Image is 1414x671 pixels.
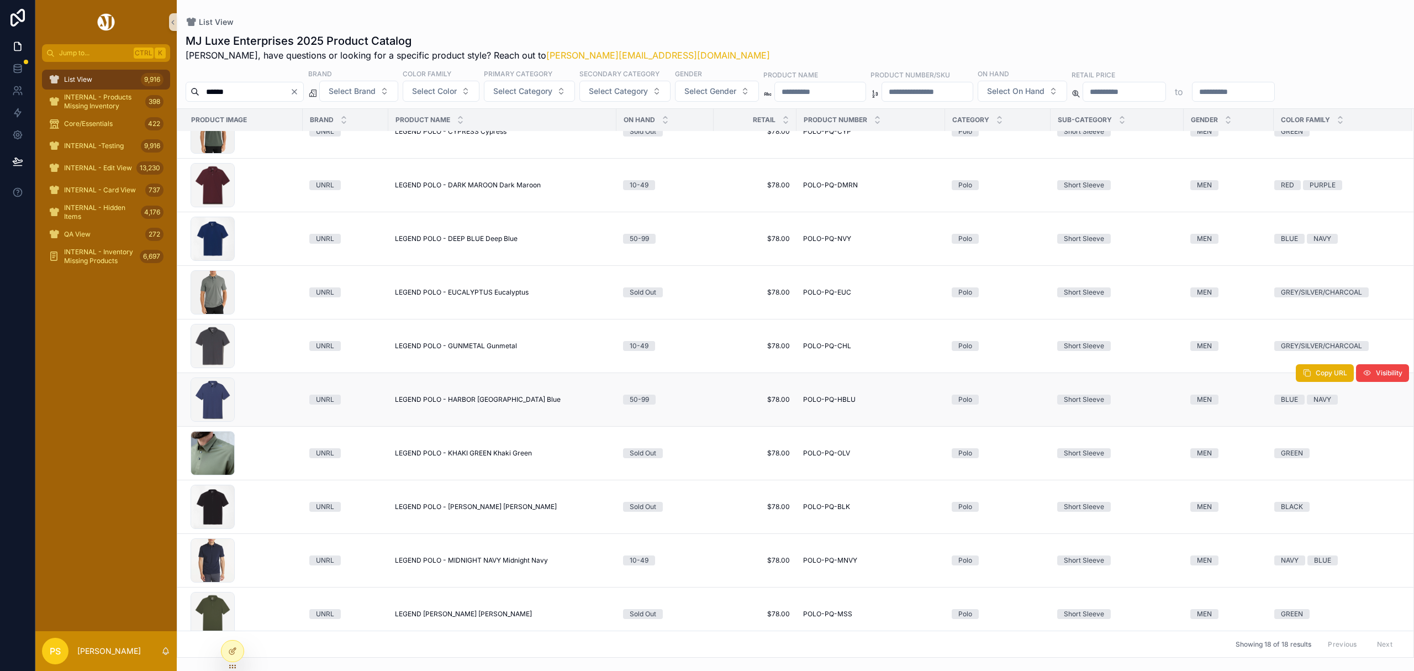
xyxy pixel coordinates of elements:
div: 4,176 [141,206,163,219]
a: QA View272 [42,224,170,244]
div: 9,916 [141,73,163,86]
a: MEN [1190,341,1267,351]
div: MEN [1197,234,1212,244]
div: Short Sleeve [1064,287,1104,297]
div: NAVY [1313,395,1331,405]
span: LEGEND POLO - EUCALYPTUS Eucalyptus [395,288,529,297]
a: Polo [952,502,1044,512]
span: List View [64,75,92,84]
label: Brand [308,69,332,78]
div: BLUE [1281,234,1298,244]
div: Sold Out [630,502,656,512]
div: UNRL [316,127,334,137]
button: Select Button [675,81,759,102]
div: MEN [1197,609,1212,619]
button: Select Button [319,81,398,102]
div: Polo [958,341,972,351]
div: MEN [1197,395,1212,405]
div: MEN [1197,127,1212,137]
a: UNRL [309,609,382,619]
a: INTERNAL - Inventory Missing Products6,697 [42,247,170,266]
span: On Hand [624,116,655,124]
span: Copy URL [1316,369,1347,378]
span: List View [199,17,234,28]
span: Sub-Category [1058,116,1112,124]
div: BLUE [1314,555,1331,565]
span: $78.00 [720,395,790,404]
div: Polo [958,395,972,405]
a: POLO-PQ-EUC [803,288,938,297]
a: POLO-PQ-MNVY [803,556,938,565]
div: 10-49 [630,555,648,565]
a: MEN [1190,448,1267,458]
a: INTERNAL - Hidden Items4,176 [42,202,170,222]
div: 737 [145,184,163,197]
span: INTERNAL - Edit View [64,164,132,172]
a: POLO-PQ-DMRN [803,181,938,190]
div: Polo [958,234,972,244]
a: $78.00 [720,556,790,565]
a: BLUENAVY [1274,395,1399,405]
a: Sold Out [623,448,707,458]
span: Brand [310,116,334,124]
div: 6,697 [140,250,163,263]
div: UNRL [316,180,334,190]
span: Select Brand [329,86,376,97]
a: Polo [952,287,1044,297]
a: Sold Out [623,287,707,297]
a: Short Sleeve [1057,555,1177,565]
a: INTERNAL -Testing9,916 [42,136,170,156]
a: Short Sleeve [1057,502,1177,512]
a: $78.00 [720,127,790,136]
button: Select Button [978,81,1067,102]
span: POLO-PQ-EUC [803,288,851,297]
a: Polo [952,180,1044,190]
a: Short Sleeve [1057,234,1177,244]
div: GREEN [1281,609,1303,619]
label: Product Name [763,70,818,80]
a: GREEN [1274,448,1399,458]
span: Product Name [395,116,450,124]
div: Short Sleeve [1064,448,1104,458]
label: Retail Price [1072,70,1115,80]
div: UNRL [316,448,334,458]
div: MEN [1197,448,1212,458]
div: MEN [1197,555,1212,565]
div: 422 [145,117,163,130]
span: POLO-PQ-CHL [803,342,851,350]
a: Core/Essentials422 [42,114,170,134]
span: $78.00 [720,610,790,618]
a: MEN [1190,287,1267,297]
a: Polo [952,127,1044,137]
span: LEGEND POLO - GUNMETAL Gunmetal [395,342,517,350]
a: GREY/SILVER/CHARCOAL [1274,287,1399,297]
span: $78.00 [720,234,790,243]
span: POLO-PQ-OLV [803,449,850,458]
div: RED [1281,180,1294,190]
a: UNRL [309,502,382,512]
label: Product Number/SKU [870,70,950,80]
label: Color Family [403,69,451,78]
a: $78.00 [720,449,790,458]
span: POLO-PQ-NVY [803,234,851,243]
div: Polo [958,127,972,137]
a: $78.00 [720,342,790,350]
div: GREY/SILVER/CHARCOAL [1281,287,1362,297]
p: to [1175,85,1183,98]
div: NAVY [1313,234,1331,244]
div: UNRL [316,395,334,405]
a: UNRL [309,287,382,297]
a: UNRL [309,555,382,565]
span: LEGEND POLO - MIDNIGHT NAVY Midnight Navy [395,556,548,565]
div: Polo [958,502,972,512]
a: GREEN [1274,127,1399,137]
button: Jump to...CtrlK [42,44,170,62]
a: INTERNAL - Edit View13,230 [42,158,170,178]
a: Polo [952,609,1044,619]
a: LEGEND POLO - GUNMETAL Gunmetal [395,342,610,350]
span: Showing 18 of 18 results [1236,640,1311,649]
span: Visibility [1376,369,1402,378]
span: POLO-PQ-MSS [803,610,852,618]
